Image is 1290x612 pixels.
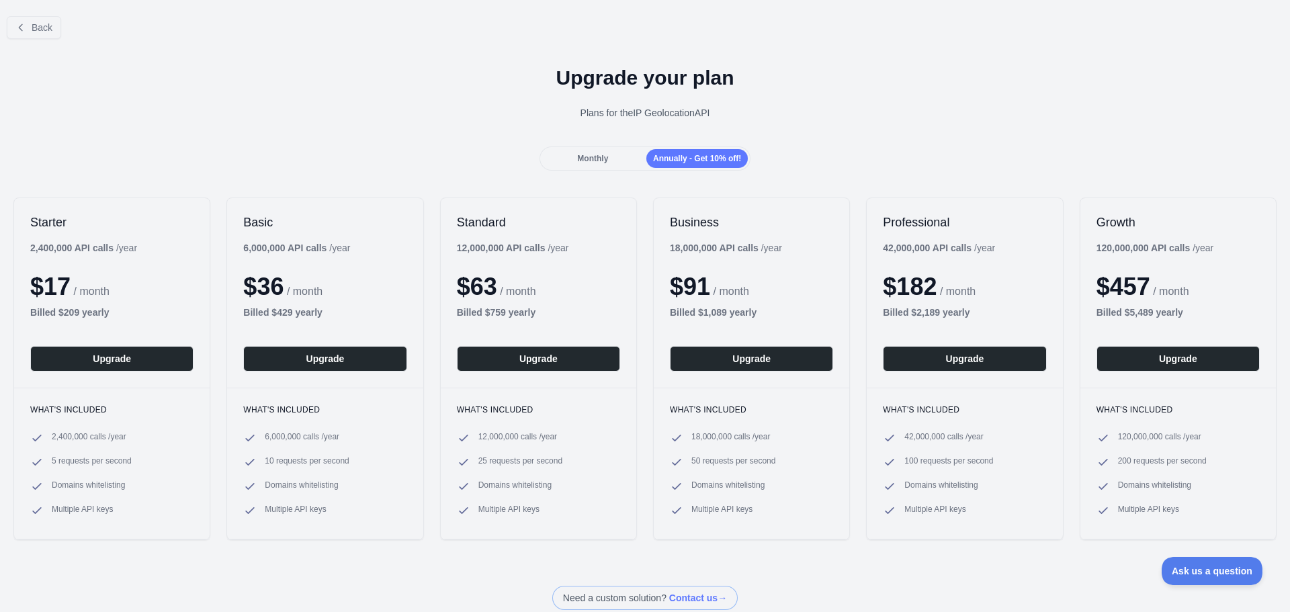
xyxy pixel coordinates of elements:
h2: Standard [457,214,620,230]
div: / year [883,241,995,255]
h2: Professional [883,214,1046,230]
iframe: Toggle Customer Support [1162,557,1263,585]
div: / year [670,241,782,255]
div: / year [457,241,569,255]
h2: Business [670,214,833,230]
b: 42,000,000 API calls [883,243,972,253]
span: $ 91 [670,273,710,300]
span: $ 182 [883,273,937,300]
b: 12,000,000 API calls [457,243,546,253]
b: 18,000,000 API calls [670,243,759,253]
